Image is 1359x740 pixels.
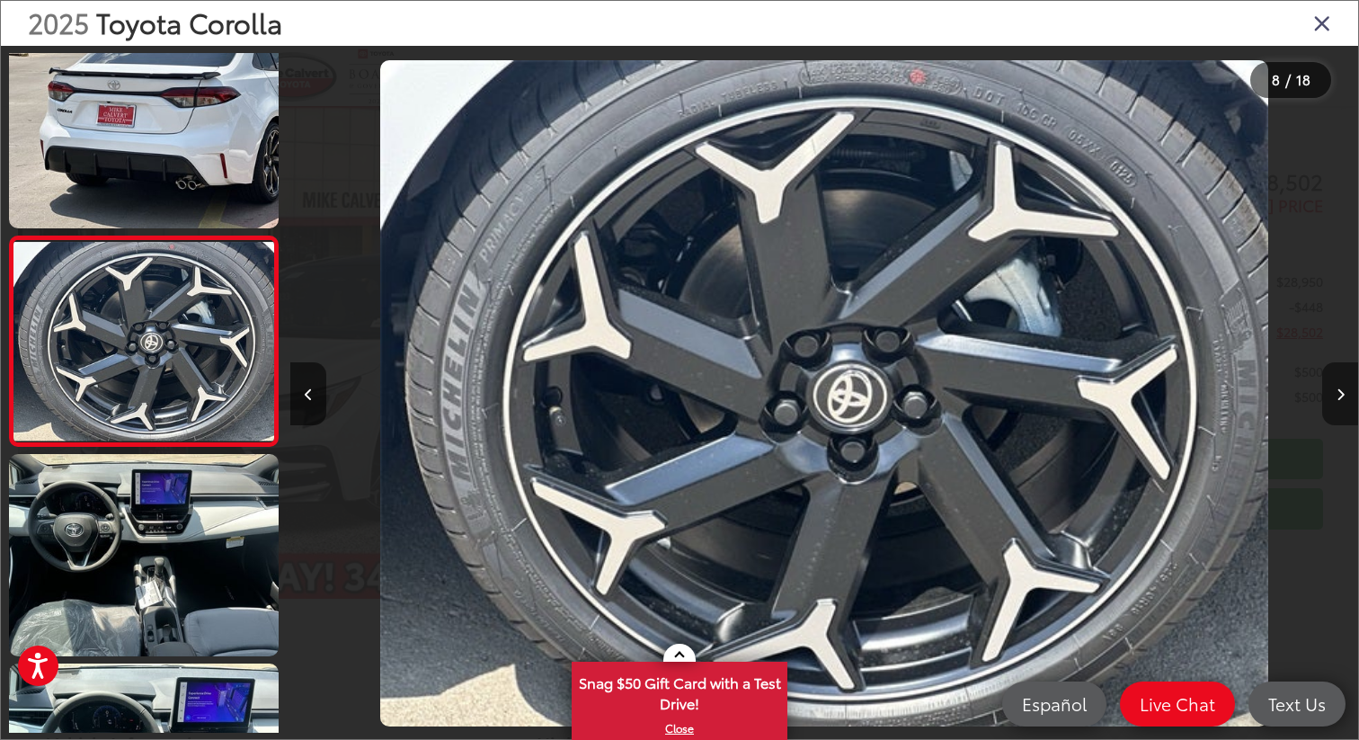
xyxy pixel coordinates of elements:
[290,362,326,425] button: Previous image
[6,24,281,230] img: 2025 Toyota Corolla FX
[1120,682,1235,727] a: Live Chat
[1313,11,1331,34] i: Close gallery
[1296,69,1310,89] span: 18
[1131,692,1224,715] span: Live Chat
[1283,74,1292,86] span: /
[1013,692,1096,715] span: Español
[6,452,281,658] img: 2025 Toyota Corolla FX
[1259,692,1335,715] span: Text Us
[1272,69,1280,89] span: 8
[96,3,282,41] span: Toyota Corolla
[290,60,1358,727] div: 2025 Toyota Corolla FX 7
[1322,362,1358,425] button: Next image
[1002,682,1106,727] a: Español
[1248,682,1346,727] a: Text Us
[28,3,89,41] span: 2025
[11,242,277,441] img: 2025 Toyota Corolla FX
[380,60,1268,727] img: 2025 Toyota Corolla FX
[573,664,786,718] span: Snag $50 Gift Card with a Test Drive!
